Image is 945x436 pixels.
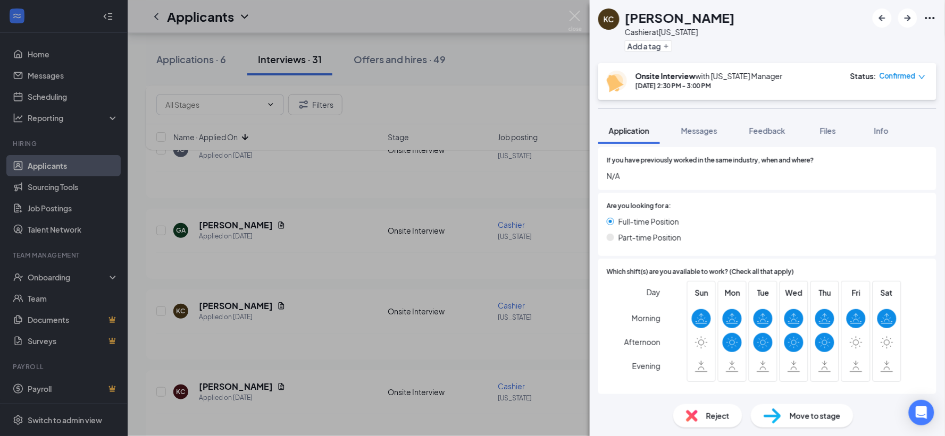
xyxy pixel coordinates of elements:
span: Thu [815,287,834,298]
b: Onsite Interview [635,71,696,81]
button: ArrowLeftNew [873,8,892,28]
span: Reject [706,410,730,422]
span: Sun [692,287,711,298]
svg: Ellipses [924,12,936,24]
svg: Plus [663,43,670,49]
span: Messages [681,126,717,135]
span: Afternoon [624,332,660,352]
div: Cashier at [US_STATE] [625,27,735,37]
span: Info [874,126,889,135]
div: [DATE] 2:30 PM - 3:00 PM [635,81,783,90]
svg: ArrowRight [901,12,914,24]
span: Tue [754,287,773,298]
span: Confirmed [880,71,916,81]
span: Fri [847,287,866,298]
span: Part-time Position [618,232,681,243]
span: Which shift(s) are you available to work? (Check all that apply) [607,267,794,277]
span: Move to stage [790,410,841,422]
div: Status : [850,71,876,81]
span: Evening [632,356,660,375]
span: Full-time Position [618,216,679,227]
span: Morning [632,309,660,328]
div: Open Intercom Messenger [909,400,934,425]
h1: [PERSON_NAME] [625,8,735,27]
span: Mon [723,287,742,298]
span: down [918,73,926,81]
span: Wed [784,287,804,298]
span: Day [647,286,660,298]
button: PlusAdd a tag [625,40,672,52]
button: ArrowRight [898,8,917,28]
span: If you have previously worked in the same industry, when and where? [607,156,814,166]
svg: ArrowLeftNew [876,12,889,24]
span: N/A [607,170,928,182]
div: with [US_STATE] Manager [635,71,783,81]
span: Are you looking for a: [607,201,671,211]
span: Files [820,126,836,135]
div: KC [604,14,614,24]
span: Feedback [749,126,785,135]
span: Sat [877,287,897,298]
span: Application [609,126,649,135]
